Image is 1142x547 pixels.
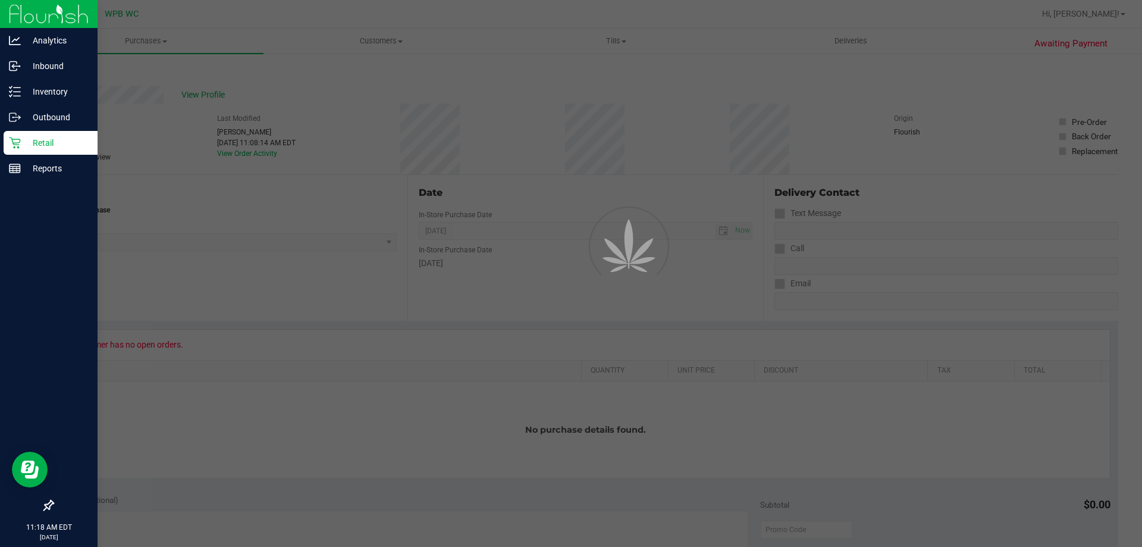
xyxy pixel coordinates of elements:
[21,85,92,99] p: Inventory
[9,111,21,123] inline-svg: Outbound
[21,110,92,124] p: Outbound
[21,33,92,48] p: Analytics
[9,162,21,174] inline-svg: Reports
[9,35,21,46] inline-svg: Analytics
[9,137,21,149] inline-svg: Retail
[21,136,92,150] p: Retail
[12,452,48,487] iframe: Resource center
[5,522,92,533] p: 11:18 AM EDT
[9,60,21,72] inline-svg: Inbound
[5,533,92,542] p: [DATE]
[21,59,92,73] p: Inbound
[21,161,92,176] p: Reports
[9,86,21,98] inline-svg: Inventory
